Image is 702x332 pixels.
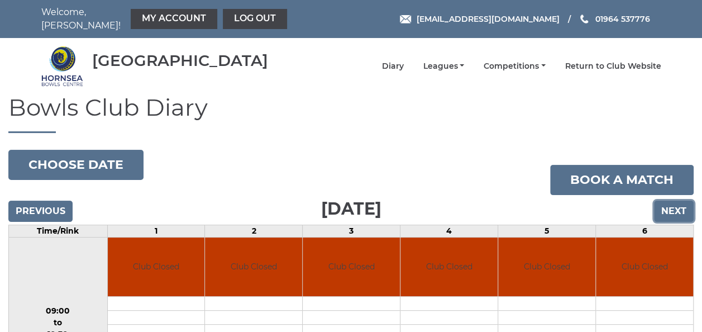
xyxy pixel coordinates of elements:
a: Log out [223,9,287,29]
input: Next [654,201,694,222]
td: 4 [400,225,498,238]
img: Phone us [580,15,588,23]
span: 01964 537776 [595,14,650,24]
td: Time/Rink [9,225,108,238]
img: Hornsea Bowls Centre [41,45,83,87]
input: Previous [8,201,73,222]
a: Phone us 01964 537776 [579,13,650,25]
div: [GEOGRAPHIC_DATA] [92,52,268,69]
h1: Bowls Club Diary [8,94,694,133]
a: Email [EMAIL_ADDRESS][DOMAIN_NAME] [400,13,559,25]
td: 2 [205,225,303,238]
span: [EMAIL_ADDRESS][DOMAIN_NAME] [416,14,559,24]
td: Club Closed [498,238,595,296]
td: 6 [596,225,694,238]
button: Choose date [8,150,144,180]
td: 3 [303,225,400,238]
td: 5 [498,225,596,238]
td: Club Closed [303,238,400,296]
a: Return to Club Website [565,61,661,72]
td: 1 [107,225,205,238]
nav: Welcome, [PERSON_NAME]! [41,6,290,32]
a: Competitions [484,61,546,72]
td: Club Closed [205,238,302,296]
td: Club Closed [596,238,693,296]
td: Club Closed [400,238,498,296]
a: My Account [131,9,217,29]
a: Leagues [423,61,464,72]
td: Club Closed [108,238,205,296]
img: Email [400,15,411,23]
a: Diary [381,61,403,72]
a: Book a match [550,165,694,195]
